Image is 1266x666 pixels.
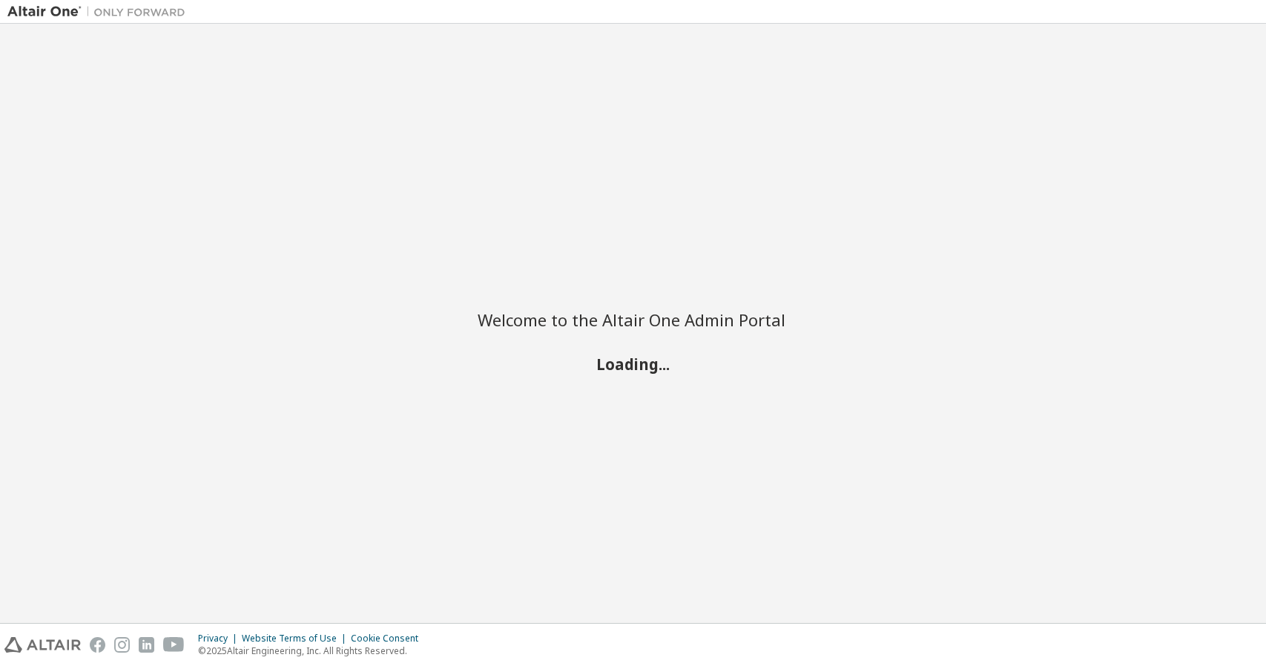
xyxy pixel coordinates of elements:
[198,644,427,657] p: © 2025 Altair Engineering, Inc. All Rights Reserved.
[4,637,81,653] img: altair_logo.svg
[114,637,130,653] img: instagram.svg
[163,637,185,653] img: youtube.svg
[7,4,193,19] img: Altair One
[90,637,105,653] img: facebook.svg
[478,355,789,374] h2: Loading...
[478,309,789,330] h2: Welcome to the Altair One Admin Portal
[198,633,242,644] div: Privacy
[139,637,154,653] img: linkedin.svg
[351,633,427,644] div: Cookie Consent
[242,633,351,644] div: Website Terms of Use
